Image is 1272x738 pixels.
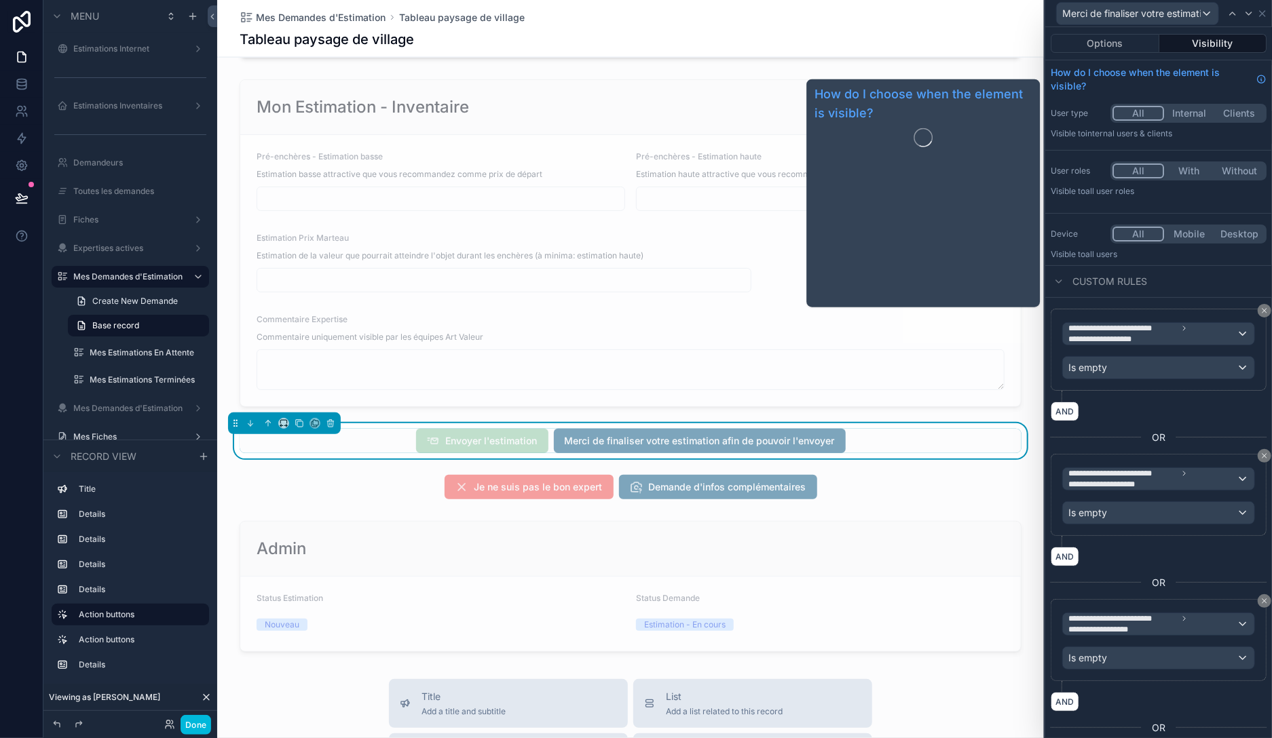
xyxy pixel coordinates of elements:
a: How do I choose when the element is visible? [815,85,1032,123]
button: Mobile [1164,227,1214,241]
a: How do I choose when the element is visible? [1051,66,1267,93]
span: OR [1152,721,1165,735]
label: Action buttons [79,634,198,645]
label: Mes Demandes d'Estimation [73,271,183,282]
button: Is empty [1062,501,1255,524]
span: Title [422,690,506,703]
span: Is empty [1068,651,1107,665]
a: Mes Demandes d'Estimation [240,11,386,24]
button: All [1112,163,1164,178]
button: Visibility [1159,34,1267,53]
label: Action buttons [79,609,198,620]
button: Desktop [1214,227,1265,241]
span: List [666,690,783,703]
button: Is empty [1062,646,1255,669]
label: Details [79,584,198,595]
span: Custom rules [1072,275,1147,288]
label: User roles [1051,166,1105,176]
label: Device [1051,229,1105,239]
span: Mes Demandes d'Estimation [256,11,386,24]
label: Details [79,659,198,670]
label: Mes Estimations En Attente [90,347,201,358]
button: All [1112,227,1164,241]
label: Expertises actives [73,243,182,254]
button: Options [1051,34,1159,53]
label: Details [79,509,198,520]
button: TitleAdd a title and subtitle [389,679,628,728]
a: Base record [68,315,209,336]
h1: Tableau paysage de village [240,30,414,49]
span: Merci de finaliser votre estimation afin de pouvoir l'envoyer [1062,7,1201,20]
label: Details [79,559,198,570]
iframe: Guide [815,153,1032,302]
button: Merci de finaliser votre estimation afin de pouvoir l'envoyer [1056,2,1219,25]
span: How do I choose when the element is visible? [1051,66,1251,93]
label: Mes Demandes d'Estimation [73,403,183,414]
button: AND [1051,692,1079,712]
span: Add a list related to this record [666,706,783,717]
span: Is empty [1068,506,1107,520]
button: With [1164,163,1214,178]
button: AND [1051,402,1079,421]
span: Internal users & clients [1085,128,1172,138]
p: Visible to [1051,249,1267,260]
label: Mes Fiches [73,431,182,442]
button: Without [1214,163,1265,178]
a: Tableau paysage de village [399,11,525,24]
span: Is empty [1068,361,1107,374]
span: all users [1085,249,1117,259]
div: scrollable content [43,472,217,689]
label: Details [79,534,198,545]
a: Create New Demande [68,290,209,312]
span: All user roles [1085,186,1134,196]
label: Title [79,484,198,494]
button: All [1112,106,1164,121]
label: User type [1051,108,1105,119]
span: OR [1152,576,1165,589]
button: ListAdd a list related to this record [633,679,872,728]
span: Base record [92,320,139,331]
button: Internal [1164,106,1214,121]
button: Clients [1214,106,1265,121]
span: Viewing as [PERSON_NAME] [49,692,160,703]
label: Fiches [73,214,182,225]
p: Visible to [1051,186,1267,197]
button: Is empty [1062,356,1255,379]
button: Done [181,715,211,735]
label: Mes Estimations Terminées [90,374,201,385]
span: Create New Demande [92,296,178,307]
button: AND [1051,547,1079,566]
span: Add a title and subtitle [422,706,506,717]
label: Demandeurs [73,157,201,168]
label: Toutes les demandes [73,186,201,197]
p: Visible to [1051,128,1267,139]
span: OR [1152,431,1165,444]
span: Record view [71,450,136,463]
